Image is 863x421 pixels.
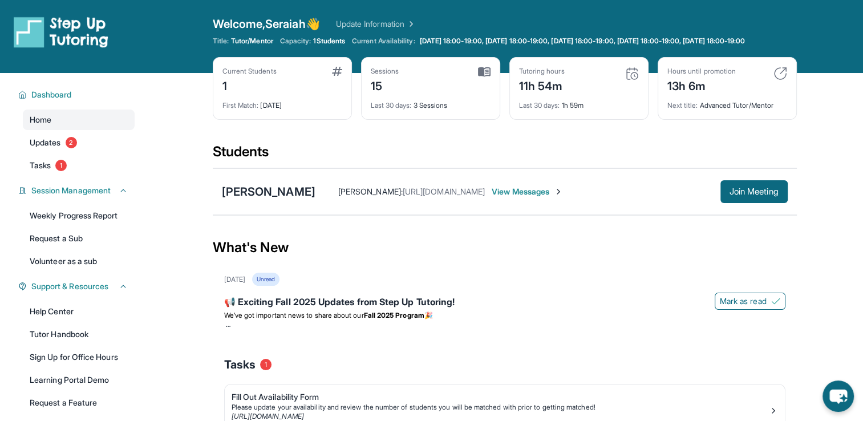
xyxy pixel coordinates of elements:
[720,295,767,307] span: Mark as read
[404,18,416,30] img: Chevron Right
[232,412,304,420] a: [URL][DOMAIN_NAME]
[667,76,736,94] div: 13h 6m
[519,94,639,110] div: 1h 59m
[371,101,412,110] span: Last 30 days :
[23,370,135,390] a: Learning Portal Demo
[478,67,491,77] img: card
[222,101,259,110] span: First Match :
[30,160,51,171] span: Tasks
[352,37,415,46] span: Current Availability:
[23,228,135,249] a: Request a Sub
[66,137,77,148] span: 2
[31,281,108,292] span: Support & Resources
[23,301,135,322] a: Help Center
[27,281,128,292] button: Support & Resources
[23,324,135,345] a: Tutor Handbook
[771,297,780,306] img: Mark as read
[23,392,135,413] a: Request a Feature
[224,295,785,311] div: 📢 Exciting Fall 2025 Updates from Step Up Tutoring!
[222,67,277,76] div: Current Students
[667,67,736,76] div: Hours until promotion
[720,180,788,203] button: Join Meeting
[224,275,245,284] div: [DATE]
[371,94,491,110] div: 3 Sessions
[492,186,563,197] span: View Messages
[232,403,769,412] div: Please update your availability and review the number of students you will be matched with prior ...
[823,380,854,412] button: chat-button
[667,94,787,110] div: Advanced Tutor/Mentor
[27,185,128,196] button: Session Management
[336,18,416,30] a: Update Information
[30,114,51,126] span: Home
[625,67,639,80] img: card
[232,391,769,403] div: Fill Out Availability Form
[23,132,135,153] a: Updates2
[23,155,135,176] a: Tasks1
[222,184,315,200] div: [PERSON_NAME]
[55,160,67,171] span: 1
[313,37,345,46] span: 1 Students
[222,94,342,110] div: [DATE]
[222,76,277,94] div: 1
[14,16,108,48] img: logo
[554,187,563,196] img: Chevron-Right
[730,188,779,195] span: Join Meeting
[403,187,485,196] span: [URL][DOMAIN_NAME]
[332,67,342,76] img: card
[519,101,560,110] span: Last 30 days :
[364,311,424,319] strong: Fall 2025 Program
[773,67,787,80] img: card
[280,37,311,46] span: Capacity:
[213,37,229,46] span: Title:
[420,37,745,46] span: [DATE] 18:00-19:00, [DATE] 18:00-19:00, [DATE] 18:00-19:00, [DATE] 18:00-19:00, [DATE] 18:00-19:00
[224,357,256,373] span: Tasks
[23,110,135,130] a: Home
[213,16,320,32] span: Welcome, Seraiah 👋
[260,359,272,370] span: 1
[224,311,364,319] span: We’ve got important news to share about our
[371,67,399,76] div: Sessions
[23,205,135,226] a: Weekly Progress Report
[424,311,433,319] span: 🎉
[213,143,797,168] div: Students
[338,187,403,196] span: [PERSON_NAME] :
[519,76,565,94] div: 11h 54m
[27,89,128,100] button: Dashboard
[23,251,135,272] a: Volunteer as a sub
[231,37,273,46] span: Tutor/Mentor
[418,37,748,46] a: [DATE] 18:00-19:00, [DATE] 18:00-19:00, [DATE] 18:00-19:00, [DATE] 18:00-19:00, [DATE] 18:00-19:00
[715,293,785,310] button: Mark as read
[667,101,698,110] span: Next title :
[30,137,61,148] span: Updates
[31,89,72,100] span: Dashboard
[23,347,135,367] a: Sign Up for Office Hours
[31,185,111,196] span: Session Management
[252,273,279,286] div: Unread
[519,67,565,76] div: Tutoring hours
[213,222,797,273] div: What's New
[371,76,399,94] div: 15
